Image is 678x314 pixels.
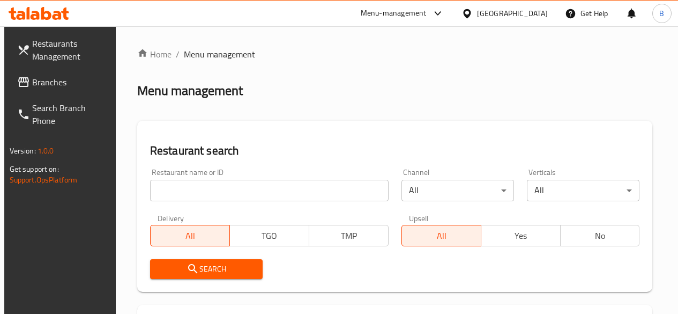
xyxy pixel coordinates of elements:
span: TMP [314,228,384,244]
button: All [150,225,230,246]
label: Delivery [158,214,184,222]
button: TMP [309,225,389,246]
div: All [401,180,514,201]
div: Menu-management [361,7,427,20]
span: B [659,8,664,19]
a: Search Branch Phone [9,95,117,134]
button: No [560,225,640,246]
span: Yes [486,228,556,244]
h2: Restaurant search [150,143,640,159]
button: All [401,225,481,246]
h2: Menu management [137,82,243,99]
a: Restaurants Management [9,31,117,69]
span: Branches [32,76,109,89]
span: Restaurants Management [32,37,109,63]
input: Search for restaurant name or ID.. [150,180,389,201]
label: Upsell [409,214,429,222]
nav: breadcrumb [137,48,653,61]
span: Search [159,262,254,276]
a: Home [137,48,172,61]
span: All [406,228,477,244]
span: No [565,228,636,244]
a: Branches [9,69,117,95]
span: Menu management [184,48,255,61]
span: Search Branch Phone [32,101,109,127]
span: TGO [234,228,305,244]
button: Yes [481,225,561,246]
button: TGO [229,225,309,246]
a: Support.OpsPlatform [10,173,78,187]
span: Get support on: [10,162,59,176]
button: Search [150,259,263,279]
span: All [155,228,226,244]
li: / [176,48,180,61]
div: [GEOGRAPHIC_DATA] [477,8,548,19]
span: 1.0.0 [38,144,54,158]
span: Version: [10,144,36,158]
div: All [527,180,639,201]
